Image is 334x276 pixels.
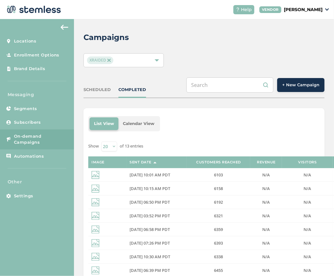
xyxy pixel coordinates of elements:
span: [DATE] 06:39 PM PDT [130,267,170,273]
span: XRAIDED [87,56,113,64]
label: Customers Reached [196,160,241,164]
span: Subscribers [14,119,41,126]
label: 08/08/2025 10:15 AM PDT [130,186,184,191]
img: icon-close-accent-8a337256.svg [107,59,110,62]
span: 6359 [214,227,223,232]
span: N/A [262,186,270,191]
span: N/A [304,213,311,219]
label: N/A [253,254,279,260]
img: icon-img-d887fa0c.svg [91,198,99,206]
label: N/A [285,213,330,219]
span: N/A [262,267,270,273]
label: N/A [253,213,279,219]
label: N/A [285,240,330,246]
label: 07/03/2025 06:58 PM PDT [130,227,184,232]
img: icon-img-d887fa0c.svg [91,212,99,220]
span: [DATE] 10:01 AM PDT [130,172,170,178]
label: N/A [285,200,330,205]
img: icon_down-arrow-small-66adaf34.svg [325,8,329,11]
span: N/A [304,172,311,178]
input: Search [186,77,273,93]
label: 6455 [190,268,247,273]
div: COMPLETED [118,87,146,93]
label: Sent Date [130,160,151,164]
span: [DATE] 03:52 PM PDT [130,213,170,219]
label: N/A [253,200,279,205]
label: Image [91,160,104,164]
label: N/A [285,186,330,191]
img: icon-img-d887fa0c.svg [91,239,99,247]
label: N/A [253,172,279,178]
iframe: Chat Widget [302,246,334,276]
span: N/A [262,199,270,205]
span: Enrollment Options [14,52,59,58]
label: 6359 [190,227,247,232]
label: Revenue [257,160,276,164]
span: [DATE] 06:50 PM PDT [130,199,170,205]
span: 6393 [214,240,223,246]
label: 6158 [190,186,247,191]
label: 08/15/2025 10:01 AM PDT [130,172,184,178]
label: N/A [285,227,330,232]
span: N/A [304,240,311,246]
label: N/A [285,172,330,178]
span: Settings [14,193,33,199]
img: icon-sort-1e1d7615.svg [153,162,157,163]
img: icon-help-white-03924b79.svg [236,8,240,11]
span: 6455 [214,267,223,273]
span: Automations [14,153,44,160]
label: N/A [253,227,279,232]
label: N/A [253,240,279,246]
span: N/A [262,213,270,219]
li: List View [90,117,118,130]
label: N/A [253,186,279,191]
div: VENDOR [259,6,281,13]
span: [DATE] 10:30 AM PDT [130,254,170,260]
label: N/A [285,268,330,273]
div: SCHEDULED [83,87,111,93]
label: Visitors [298,160,317,164]
label: 6321 [190,213,247,219]
span: N/A [262,227,270,232]
span: [DATE] 07:26 PM PDT [130,240,170,246]
span: [DATE] 06:58 PM PDT [130,227,170,232]
span: On-demand Campaigns [14,133,68,146]
span: Locations [14,38,37,44]
h2: Campaigns [83,32,129,43]
span: Brand Details [14,66,45,72]
label: 6393 [190,240,247,246]
p: [PERSON_NAME] [284,6,323,13]
label: N/A [253,268,279,273]
span: N/A [304,186,311,191]
label: N/A [285,254,330,260]
img: icon-img-d887fa0c.svg [91,171,99,179]
span: [DATE] 10:15 AM PDT [130,186,170,191]
label: 6338 [190,254,247,260]
span: 6321 [214,213,223,219]
img: icon-img-d887fa0c.svg [91,253,99,261]
span: N/A [304,199,311,205]
label: 6103 [190,172,247,178]
span: + New Campaign [282,82,319,88]
label: 07/31/2025 06:50 PM PDT [130,200,184,205]
label: Show [88,143,99,149]
span: N/A [262,172,270,178]
span: 6103 [214,172,223,178]
img: logo-dark-0685b13c.svg [5,3,61,16]
span: Help [241,6,252,13]
span: N/A [262,254,270,260]
span: N/A [262,240,270,246]
label: 06/13/2025 10:30 AM PDT [130,254,184,260]
label: 6192 [190,200,247,205]
img: icon-img-d887fa0c.svg [91,185,99,193]
span: Segments [14,106,37,112]
label: 07/02/2025 07:26 PM PDT [130,240,184,246]
label: 06/12/2025 06:39 PM PDT [130,268,184,273]
img: icon-img-d887fa0c.svg [91,266,99,274]
span: N/A [304,227,311,232]
label: 07/15/2025 03:52 PM PDT [130,213,184,219]
span: 6192 [214,199,223,205]
span: 6338 [214,254,223,260]
img: icon-arrow-back-accent-c549486e.svg [61,25,68,30]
